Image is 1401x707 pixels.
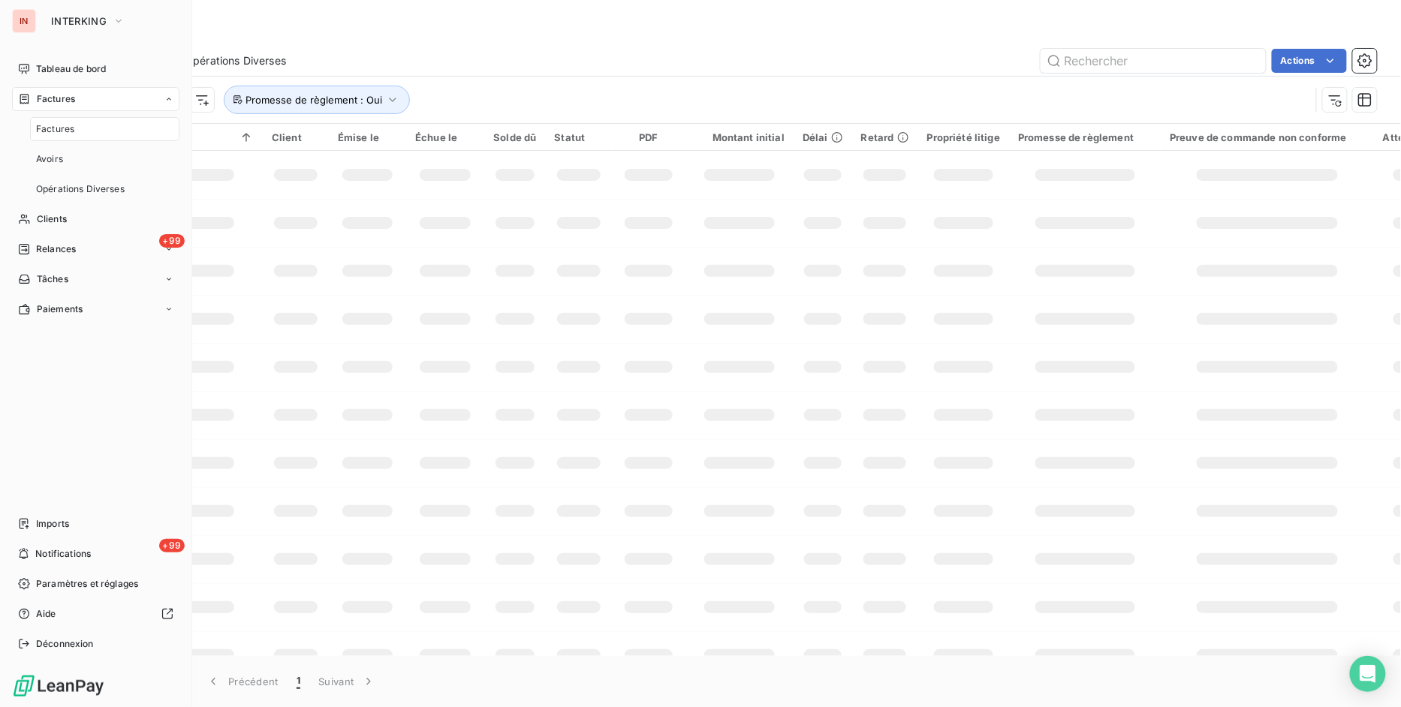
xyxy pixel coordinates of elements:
span: Relances [36,242,76,256]
span: Promesse de règlement : Oui [246,94,382,106]
span: Imports [36,517,69,531]
button: Promesse de règlement : Oui [224,86,410,114]
div: Preuve de commande non conforme [1170,131,1365,143]
button: Précédent [197,666,288,697]
span: 1 [297,674,300,689]
span: Déconnexion [36,637,94,651]
div: Client [272,131,320,143]
div: Retard [861,131,909,143]
div: Montant initial [694,131,785,143]
div: Délai [803,131,843,143]
a: Aide [12,602,179,626]
span: +99 [159,234,185,248]
span: Tableau de bord [36,62,106,76]
span: INTERKING [51,15,107,27]
span: +99 [159,539,185,552]
span: Aide [36,607,56,621]
div: Statut [555,131,604,143]
button: Suivant [309,666,385,697]
div: Propriété litige [927,131,1000,143]
span: Avoirs [36,152,63,166]
span: Opérations Diverses [185,53,286,68]
span: Tâches [37,272,68,286]
input: Rechercher [1041,49,1266,73]
img: Logo LeanPay [12,674,105,698]
div: Solde dû [493,131,536,143]
span: Clients [37,212,67,226]
div: Promesse de règlement [1018,131,1152,143]
span: Notifications [35,547,91,561]
div: Open Intercom Messenger [1350,656,1386,692]
button: Actions [1272,49,1347,73]
button: 1 [288,666,309,697]
span: Opérations Diverses [36,182,125,196]
span: Paramètres et réglages [36,577,138,591]
div: Émise le [338,131,397,143]
div: IN [12,9,36,33]
div: PDF [621,131,676,143]
span: Factures [36,122,74,136]
span: Factures [37,92,75,106]
span: Paiements [37,302,83,316]
div: Échue le [415,131,475,143]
